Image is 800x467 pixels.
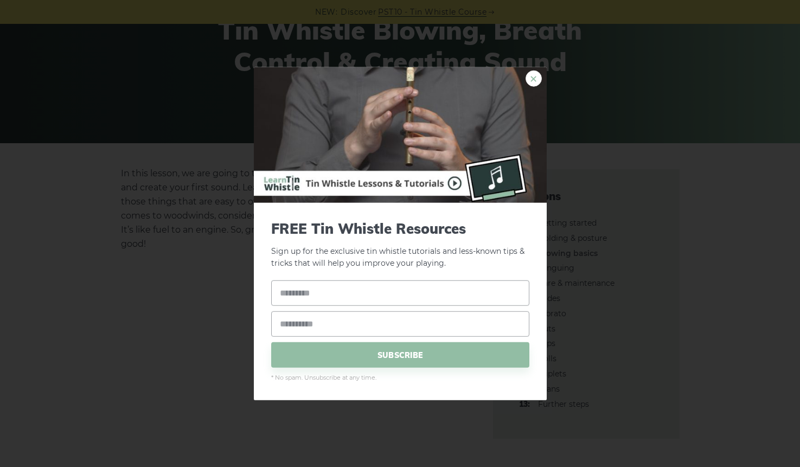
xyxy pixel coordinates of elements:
[254,67,547,202] img: Tin Whistle Buying Guide Preview
[526,70,542,86] a: ×
[271,373,529,383] span: * No spam. Unsubscribe at any time.
[271,220,529,270] p: Sign up for the exclusive tin whistle tutorials and less-known tips & tricks that will help you i...
[271,342,529,368] span: SUBSCRIBE
[271,220,529,236] span: FREE Tin Whistle Resources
